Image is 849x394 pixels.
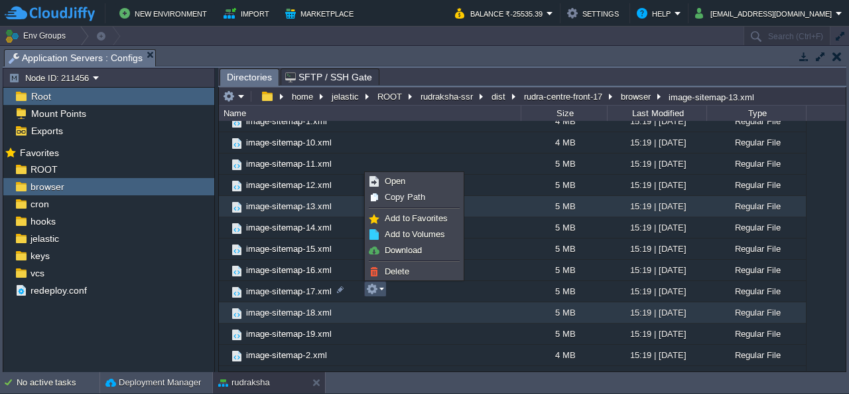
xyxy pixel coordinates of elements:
span: Delete [385,266,409,276]
a: browser [28,181,66,193]
div: 15:19 | [DATE] [607,132,706,153]
span: Favorites [17,147,61,159]
span: Application Servers : Configs [9,50,143,66]
a: Mount Points [29,108,88,120]
div: 15:19 | [DATE] [607,324,706,344]
a: image-sitemap-19.xml [244,328,334,340]
button: Import [224,5,273,21]
a: jelastic [28,233,61,245]
a: Add to Volumes [367,227,462,242]
div: 15:19 | [DATE] [607,175,706,195]
div: 5 MB [521,175,607,195]
span: Add to Favorites [385,213,448,223]
img: AMDAwAAAACH5BAEAAAAALAAAAAABAAEAAAICRAEAOw== [229,221,244,236]
div: Regular File [706,345,806,365]
button: Marketplace [285,5,358,21]
a: Favorites [17,148,61,158]
div: 5 MB [521,260,607,280]
div: Regular File [706,281,806,302]
div: Regular File [706,302,806,323]
div: 15:19 | [DATE] [607,260,706,280]
button: rudra-centre-front-17 [522,90,606,102]
div: Regular File [706,260,806,280]
button: ROOT [375,90,405,102]
div: 15:19 | [DATE] [607,153,706,174]
img: AMDAwAAAACH5BAEAAAAALAAAAAABAAEAAAICRAEAOw== [229,243,244,257]
img: AMDAwAAAACH5BAEAAAAALAAAAAABAAEAAAICRAEAOw== [229,370,244,385]
img: AMDAwAAAACH5BAEAAAAALAAAAAABAAEAAAICRAEAOw== [219,132,229,153]
a: Open [367,174,462,189]
a: image-sitemap-11.xml [244,158,334,169]
button: Balance ₹-25535.39 [455,5,547,21]
button: rudraksha-ssr [419,90,476,102]
span: image-sitemap-1.xml [244,116,329,127]
img: CloudJiffy [5,5,95,22]
img: AMDAwAAAACH5BAEAAAAALAAAAAABAAEAAAICRAEAOw== [219,196,229,217]
a: ROOT [28,163,60,175]
a: image-sitemap-17.xml [244,286,334,297]
a: image-sitemap-2.xml [244,349,329,361]
span: Directories [227,69,272,86]
span: Download [385,245,422,255]
button: Deployment Manager [105,376,201,389]
a: hooks [28,215,58,227]
span: Add to Volumes [385,229,445,239]
div: 5 MB [521,302,607,323]
img: AMDAwAAAACH5BAEAAAAALAAAAAABAAEAAAICRAEAOw== [229,285,244,300]
a: image-sitemap-16.xml [244,264,334,276]
img: AMDAwAAAACH5BAEAAAAALAAAAAABAAEAAAICRAEAOw== [219,366,229,387]
a: Download [367,243,462,258]
a: Root [29,90,53,102]
button: Env Groups [5,27,70,45]
span: Open [385,176,405,186]
div: Size [522,106,607,121]
img: AMDAwAAAACH5BAEAAAAALAAAAAABAAEAAAICRAEAOw== [219,111,229,132]
span: image-sitemap-14.xml [244,222,334,233]
img: AMDAwAAAACH5BAEAAAAALAAAAAABAAEAAAICRAEAOw== [219,281,229,302]
button: Help [637,5,675,21]
div: 5 MB [521,196,607,217]
div: 5 MB [521,239,607,259]
div: Regular File [706,196,806,217]
div: Regular File [706,111,806,132]
div: 15:19 | [DATE] [607,239,706,259]
button: home [290,90,316,102]
div: 5 MB [521,324,607,344]
button: [EMAIL_ADDRESS][DOMAIN_NAME] [695,5,836,21]
a: Delete [367,264,462,279]
button: dist [490,90,509,102]
button: jelastic [330,90,362,102]
a: image-sitemap-12.xml [244,179,334,191]
div: Type [708,106,806,121]
a: Exports [29,125,65,137]
div: Regular File [706,132,806,153]
div: 15:19 | [DATE] [607,196,706,217]
img: AMDAwAAAACH5BAEAAAAALAAAAAABAAEAAAICRAEAOw== [229,328,244,342]
a: vcs [28,267,46,279]
img: AMDAwAAAACH5BAEAAAAALAAAAAABAAEAAAICRAEAOw== [229,306,244,321]
div: 15:19 | [DATE] [607,302,706,323]
button: browser [619,90,654,102]
div: Regular File [706,175,806,195]
a: cron [28,198,51,210]
div: No active tasks [17,372,99,393]
button: New Environment [119,5,211,21]
a: image-sitemap-10.xml [244,137,334,148]
img: AMDAwAAAACH5BAEAAAAALAAAAAABAAEAAAICRAEAOw== [229,349,244,363]
span: keys [28,250,52,262]
div: 4 MB [521,111,607,132]
div: 15:19 | [DATE] [607,366,706,387]
img: AMDAwAAAACH5BAEAAAAALAAAAAABAAEAAAICRAEAOw== [229,264,244,278]
span: image-sitemap-15.xml [244,243,334,254]
a: image-sitemap-13.xml [244,201,334,212]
